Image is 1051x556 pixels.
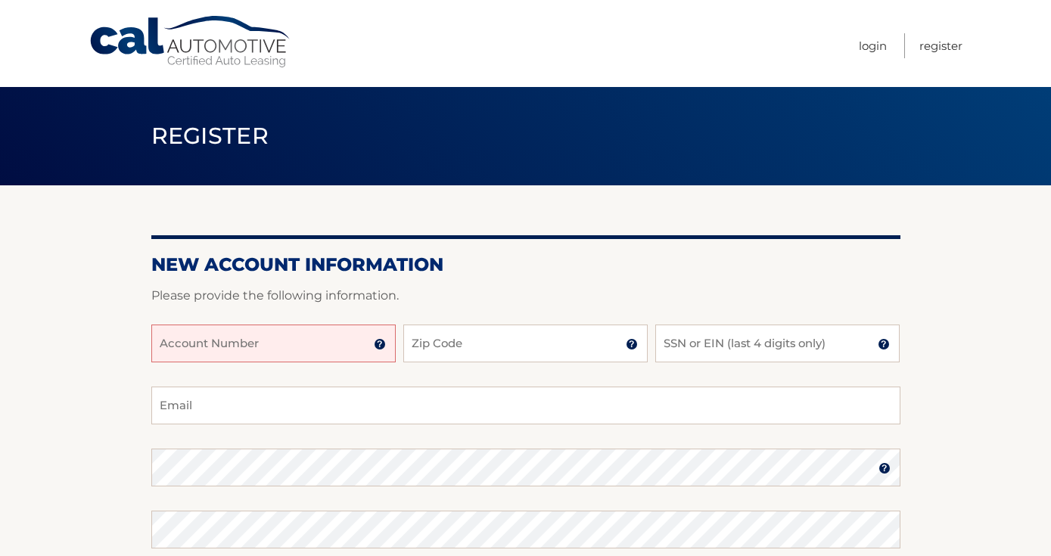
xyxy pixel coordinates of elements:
[655,325,900,362] input: SSN or EIN (last 4 digits only)
[89,15,293,69] a: Cal Automotive
[151,325,396,362] input: Account Number
[374,338,386,350] img: tooltip.svg
[859,33,887,58] a: Login
[919,33,962,58] a: Register
[878,338,890,350] img: tooltip.svg
[151,122,269,150] span: Register
[151,253,900,276] h2: New Account Information
[878,462,891,474] img: tooltip.svg
[151,387,900,424] input: Email
[403,325,648,362] input: Zip Code
[151,285,900,306] p: Please provide the following information.
[626,338,638,350] img: tooltip.svg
